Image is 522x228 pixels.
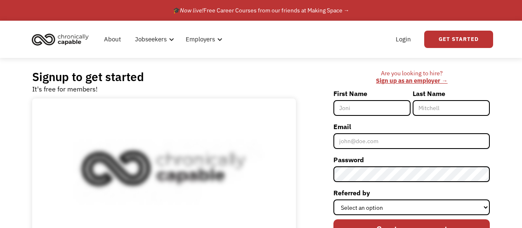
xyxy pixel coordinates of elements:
a: Sign up as an employer → [376,77,447,84]
label: Email [333,120,490,133]
div: It's free for members! [32,84,98,94]
a: home [29,30,95,48]
h2: Signup to get started [32,70,144,84]
label: First Name [333,87,411,100]
a: About [99,26,126,53]
a: Login [391,26,416,53]
div: Are you looking to hire? ‍ [333,70,490,85]
div: Jobseekers [135,34,167,44]
input: Joni [333,100,411,116]
div: Jobseekers [130,26,177,53]
a: Get Started [424,31,493,48]
div: 🎓 Free Career Courses from our friends at Making Space → [173,5,350,15]
input: Mitchell [413,100,490,116]
em: Now live! [180,7,203,14]
label: Referred by [333,186,490,199]
label: Last Name [413,87,490,100]
img: Chronically Capable logo [29,30,91,48]
div: Employers [186,34,215,44]
input: john@doe.com [333,133,490,149]
div: Employers [181,26,225,53]
label: Password [333,153,490,166]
